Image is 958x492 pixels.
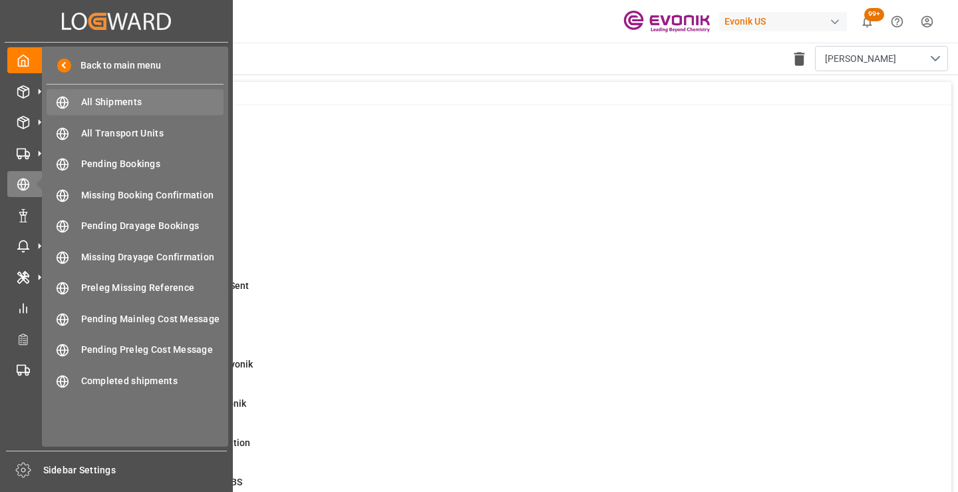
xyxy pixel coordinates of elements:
span: Pending Drayage Bookings [81,219,224,233]
button: open menu [815,46,948,71]
span: All Transport Units [81,126,224,140]
span: Missing Booking Confirmation [81,188,224,202]
a: Pending Drayage Bookings [47,213,224,239]
a: Transport Planning [7,357,226,383]
span: Pending Preleg Cost Message [81,343,224,357]
a: Non Conformance [7,202,226,228]
a: Missing Drayage Confirmation [47,244,224,270]
span: [PERSON_NAME] [825,52,896,66]
a: Preleg Missing Reference [47,275,224,301]
a: 3ETD < 3 Days,No Del # Rec'dShipment [68,318,935,346]
a: Pending Mainleg Cost Message [47,306,224,332]
img: Evonik-brand-mark-Deep-Purple-RGB.jpeg_1700498283.jpeg [623,10,710,33]
a: 52ABS: Missing Booking ConfirmationShipment [68,436,935,464]
span: Pending Bookings [81,157,224,171]
a: 10ETA > 10 Days , No ATA EnteredShipment [68,240,935,268]
a: 0MOT Missing at Order LevelSales Order-IVPO [68,122,935,150]
button: Evonik US [719,9,852,34]
button: show 100 new notifications [852,7,882,37]
span: All Shipments [81,95,224,109]
button: Help Center [882,7,912,37]
a: Transport Planner [7,326,226,352]
a: All Transport Units [47,120,224,146]
a: Missing Booking Confirmation [47,182,224,208]
a: Pending Preleg Cost Message [47,337,224,363]
a: 45ABS: No Init Bkg Conf DateShipment [68,161,935,189]
a: 22ETD>3 Days Past,No Cost Msg SentShipment [68,279,935,307]
div: Evonik US [719,12,847,31]
a: All Shipments [47,89,224,115]
span: Preleg Missing Reference [81,281,224,295]
a: My Reports [7,295,226,321]
a: My Cockpit [7,47,226,73]
a: Completed shipments [47,368,224,393]
span: Missing Drayage Confirmation [81,250,224,264]
span: Sidebar Settings [43,463,228,477]
span: Back to main menu [71,59,161,73]
a: 0Error Sales Order Update to EvonikShipment [68,397,935,425]
a: 0Error on Initial Sales Order to EvonikShipment [68,358,935,385]
a: 10ABS: No Bkg Req Sent DateShipment [68,200,935,228]
span: 99+ [864,8,884,21]
a: Pending Bookings [47,151,224,177]
span: Pending Mainleg Cost Message [81,312,224,326]
span: Completed shipments [81,374,224,388]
